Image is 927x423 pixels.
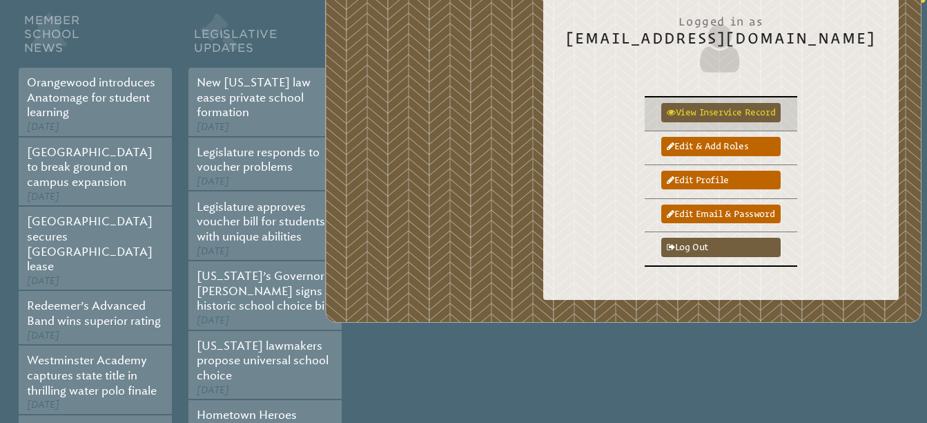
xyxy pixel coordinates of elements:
[197,121,229,133] span: [DATE]
[19,10,172,68] h2: Member School News
[27,215,153,273] a: [GEOGRAPHIC_DATA] secures [GEOGRAPHIC_DATA] lease
[197,245,229,257] span: [DATE]
[661,238,781,257] a: Log out
[197,314,229,326] span: [DATE]
[27,76,155,119] a: Orangewood introduces Anatomage for student learning
[27,354,157,397] a: Westminster Academy captures state title in thrilling water polo finale
[27,330,59,341] span: [DATE]
[661,171,781,190] a: Edit profile
[188,10,342,68] h2: Legislative Updates
[197,76,311,119] a: New [US_STATE] law eases private school formation
[661,205,781,224] a: Edit email & password
[661,103,781,122] a: View inservice record
[27,146,153,189] a: [GEOGRAPHIC_DATA] to break ground on campus expansion
[661,137,781,156] a: Edit & add roles
[197,200,325,243] a: Legislature approves voucher bill for students with unique abilities
[27,191,59,203] span: [DATE]
[566,8,877,77] h2: [EMAIL_ADDRESS][DOMAIN_NAME]
[27,121,59,133] span: [DATE]
[566,8,877,30] span: Logged in as
[197,146,320,174] a: Legislature responds to voucher problems
[27,275,59,287] span: [DATE]
[197,339,329,382] a: [US_STATE] lawmakers propose universal school choice
[27,299,161,328] a: Redeemer’s Advanced Band wins superior rating
[27,399,59,411] span: [DATE]
[197,384,229,396] span: [DATE]
[197,176,229,187] span: [DATE]
[197,270,330,312] a: [US_STATE]’s Governor [PERSON_NAME] signs historic school choice bill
